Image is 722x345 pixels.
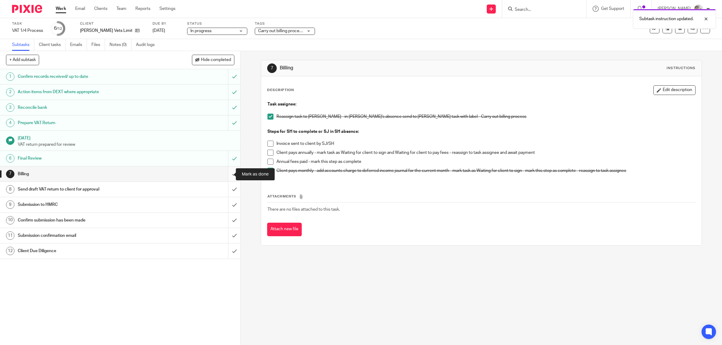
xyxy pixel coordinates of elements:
[6,200,14,209] div: 9
[6,216,14,224] div: 10
[201,58,231,63] span: Hide completed
[267,88,294,93] p: Description
[639,16,693,22] p: Subtask instruction updated.
[694,4,703,14] img: me.jpg
[18,169,154,179] h1: Billing
[18,142,234,148] p: VAT return prepared for review
[255,21,315,26] label: Tags
[110,39,131,51] a: Notes (0)
[18,87,154,96] h1: Action items from DEXT where appropriate
[136,39,159,51] a: Audit logs
[18,118,154,127] h1: Prepare VAT Return
[280,65,494,71] h1: Billing
[80,28,132,34] p: [PERSON_NAME] Vets Limited
[6,72,14,81] div: 1
[153,21,180,26] label: Due by
[267,195,296,198] span: Attachments
[18,200,154,209] h1: Submission to HMRC
[6,170,14,178] div: 7
[276,150,696,156] p: Client pays annually - mark task as Waiting for client to sign and Waiting for client to pay fees...
[57,27,62,30] small: /12
[258,29,304,33] span: Carry out billing process
[6,103,14,112] div: 3
[267,207,340,212] span: There are no files attached to this task.
[135,6,150,12] a: Reports
[153,29,165,33] span: [DATE]
[18,185,154,194] h1: Send draft VAT return to client for approval
[75,6,85,12] a: Email
[18,72,154,81] h1: Confirm records received/ up to date
[276,141,696,147] p: Invoice sent to client by SJ/SH
[267,63,277,73] div: 7
[56,6,66,12] a: Work
[190,29,211,33] span: In progress
[94,6,107,12] a: Clients
[6,55,39,65] button: + Add subtask
[276,114,696,120] p: Reassign task to [PERSON_NAME] - in [PERSON_NAME]'s absence send to [PERSON_NAME] task with label...
[18,216,154,225] h1: Confirm submission has been made
[12,21,43,26] label: Task
[276,168,696,174] p: Client pays monthly - add accounts charge to deferred income journal for the current month - mark...
[192,55,234,65] button: Hide completed
[116,6,126,12] a: Team
[267,130,359,134] strong: Steps for SH to complete or SJ in SH absence:
[18,246,154,255] h1: Client Due Diligence
[267,223,302,236] button: Attach new file
[39,39,66,51] a: Client tasks
[159,6,175,12] a: Settings
[667,66,696,71] div: Instructions
[12,28,43,34] div: VAT 1/4 Process
[91,39,105,51] a: Files
[54,25,62,32] div: 6
[6,88,14,96] div: 2
[6,247,14,255] div: 12
[187,21,247,26] label: Status
[12,5,42,13] img: Pixie
[276,159,696,165] p: Annual fees paid - mark this step as complete
[6,185,14,194] div: 8
[6,154,14,163] div: 6
[6,231,14,240] div: 11
[12,39,34,51] a: Subtasks
[70,39,87,51] a: Emails
[18,231,154,240] h1: Submission confirmation email
[18,154,154,163] h1: Final Review
[6,119,14,127] div: 4
[653,85,696,95] button: Edit description
[267,102,296,106] strong: Task assignee:
[80,21,145,26] label: Client
[18,103,154,112] h1: Reconcile bank
[18,134,234,141] h1: [DATE]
